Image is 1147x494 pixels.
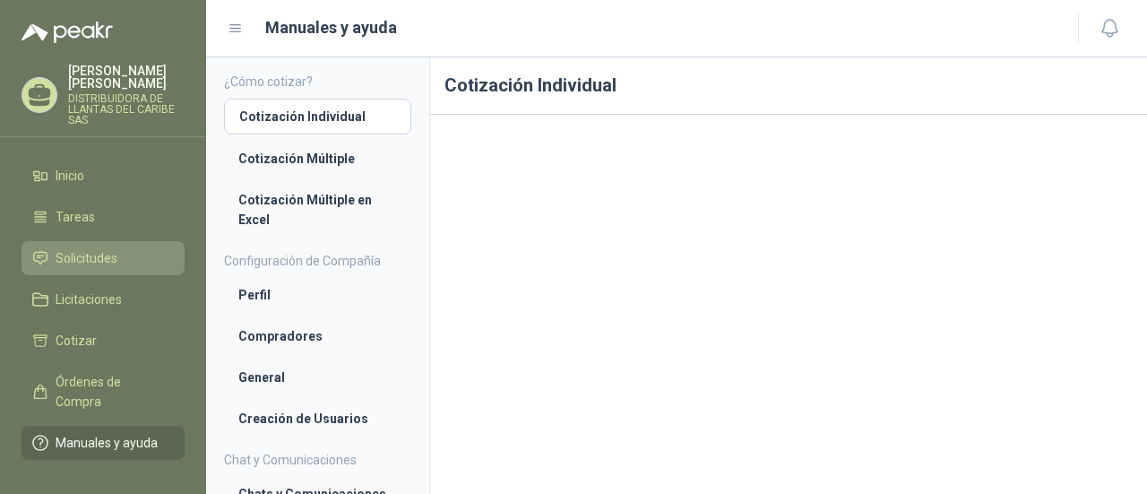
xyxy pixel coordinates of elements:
[265,15,397,40] h1: Manuales y ayuda
[224,450,411,470] h4: Chat y Comunicaciones
[22,282,185,316] a: Licitaciones
[56,372,168,412] span: Órdenes de Compra
[22,324,185,358] a: Cotizar
[224,99,411,134] a: Cotización Individual
[224,360,411,394] a: General
[224,142,411,176] a: Cotización Múltiple
[68,93,185,126] p: DISTRIBUIDORA DE LLANTAS DEL CARIBE SAS
[238,190,397,230] li: Cotización Múltiple en Excel
[238,149,397,169] li: Cotización Múltiple
[22,241,185,275] a: Solicitudes
[56,433,158,453] span: Manuales y ayuda
[239,107,396,126] li: Cotización Individual
[56,290,122,309] span: Licitaciones
[430,57,1147,115] h1: Cotización Individual
[22,365,185,419] a: Órdenes de Compra
[224,278,411,312] a: Perfil
[238,326,397,346] li: Compradores
[22,22,113,43] img: Logo peakr
[238,368,397,387] li: General
[56,331,97,351] span: Cotizar
[22,159,185,193] a: Inicio
[238,285,397,305] li: Perfil
[224,251,411,271] h4: Configuración de Compañía
[22,200,185,234] a: Tareas
[56,166,84,186] span: Inicio
[68,65,185,90] p: [PERSON_NAME] [PERSON_NAME]
[56,207,95,227] span: Tareas
[56,248,117,268] span: Solicitudes
[22,426,185,460] a: Manuales y ayuda
[224,402,411,436] a: Creación de Usuarios
[238,409,397,429] li: Creación de Usuarios
[224,72,411,91] h4: ¿Cómo cotizar?
[224,319,411,353] a: Compradores
[224,183,411,237] a: Cotización Múltiple en Excel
